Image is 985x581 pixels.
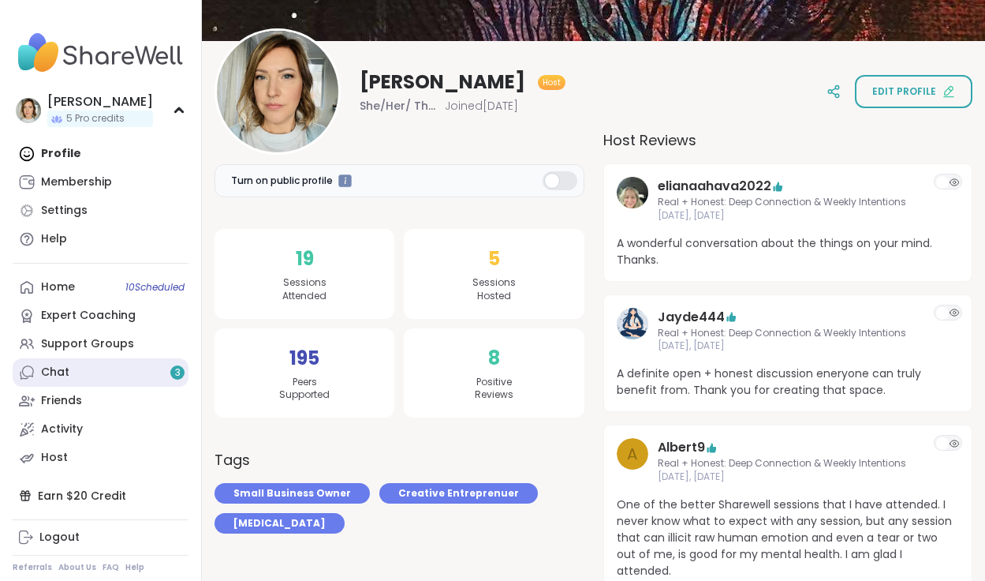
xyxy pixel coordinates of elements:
[66,112,125,126] span: 5 Pro credits
[13,25,188,81] img: ShareWell Nav Logo
[658,308,725,327] a: Jayde444
[41,203,88,219] div: Settings
[488,245,500,273] span: 5
[282,276,326,303] span: Sessions Attended
[16,98,41,123] img: Charlie_Lovewitch
[617,177,648,223] a: elianaahava2022
[58,562,96,573] a: About Us
[41,450,68,466] div: Host
[13,562,52,573] a: Referrals
[13,387,188,415] a: Friends
[13,358,188,387] a: Chat3
[617,308,648,339] img: Jayde444
[445,98,518,114] span: Joined [DATE]
[233,486,351,500] span: Small Business Owner
[13,197,188,225] a: Settings
[41,422,83,437] div: Activity
[41,308,136,324] div: Expert Coaching
[125,281,185,294] span: 10 Scheduled
[617,497,960,579] span: One of the better Sharewell sessions that I have attended. I never know what to expect with any s...
[472,276,516,303] span: Sessions Hosted
[39,530,80,545] div: Logout
[13,273,188,302] a: Home10Scheduled
[543,77,561,88] span: Host
[360,69,525,95] span: [PERSON_NAME]
[658,209,919,223] span: [DATE], [DATE]
[617,365,960,399] span: A definite open + honest discussion eneryone can truly benefit from. Thank you for creating that ...
[125,562,144,573] a: Help
[279,376,330,403] span: Peers Supported
[41,279,75,295] div: Home
[289,344,319,373] span: 195
[215,449,250,470] h3: Tags
[617,308,648,354] a: Jayde444
[627,442,637,466] span: A
[617,235,960,268] span: A wonderful conversation about the things on your mind. Thanks.
[41,336,134,352] div: Support Groups
[658,196,919,209] span: Real + Honest: Deep Connection & Weekly Intentions
[217,31,338,152] img: Charlie_Lovewitch
[658,327,919,340] span: Real + Honest: Deep Connection & Weekly Intentions
[13,415,188,444] a: Activity
[233,516,326,530] span: [MEDICAL_DATA]
[175,366,181,380] span: 3
[13,482,188,510] div: Earn $20 Credit
[13,168,188,197] a: Membership
[617,438,648,484] a: A
[338,174,352,188] iframe: Spotlight
[488,344,500,373] span: 8
[103,562,119,573] a: FAQ
[360,98,438,114] span: She/Her/ Them/They
[41,231,67,247] div: Help
[475,376,513,403] span: Positive Reviews
[617,177,648,208] img: elianaahava2022
[658,438,705,457] a: Albert9
[658,470,919,484] span: [DATE], [DATE]
[41,393,82,409] div: Friends
[296,245,314,273] span: 19
[13,330,188,358] a: Support Groups
[658,339,919,353] span: [DATE], [DATE]
[13,523,188,552] a: Logout
[231,174,333,188] span: Turn on public profile
[13,225,188,253] a: Help
[47,93,153,111] div: [PERSON_NAME]
[658,177,771,196] a: elianaahava2022
[855,75,972,108] button: Edit profile
[872,84,936,99] span: Edit profile
[41,365,69,380] div: Chat
[658,457,919,470] span: Real + Honest: Deep Connection & Weekly Intentions
[13,444,188,472] a: Host
[13,302,188,330] a: Expert Coaching
[398,486,519,500] span: Creative Entreprenuer
[41,174,112,190] div: Membership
